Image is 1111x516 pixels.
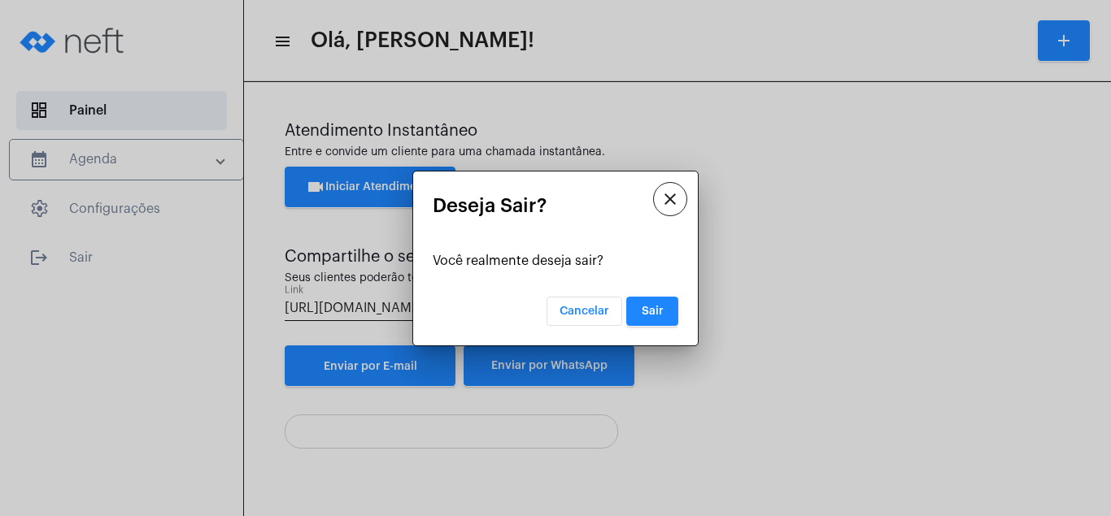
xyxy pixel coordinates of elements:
span: Sair [642,306,664,317]
button: Cancelar [547,297,622,326]
div: Você realmente deseja sair? [433,254,678,268]
mat-icon: close [660,189,680,209]
span: Cancelar [560,306,609,317]
button: Sair [626,297,678,326]
mat-card-title: Deseja Sair? [433,195,678,216]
